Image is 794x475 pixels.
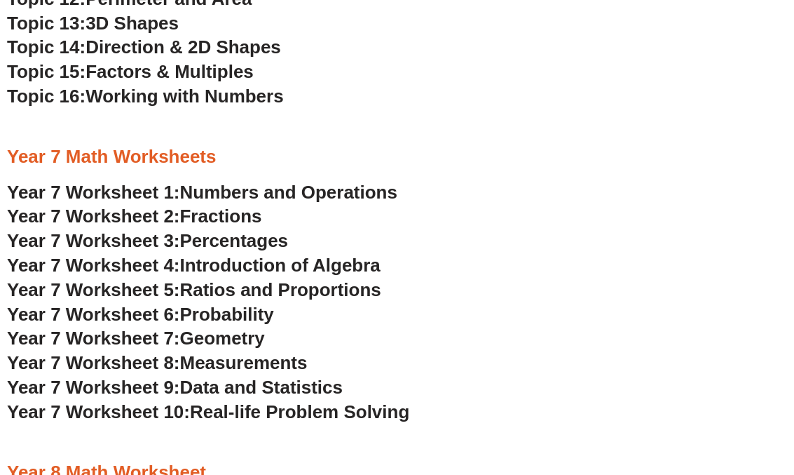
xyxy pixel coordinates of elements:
iframe: Chat Widget [554,316,794,475]
span: Year 7 Worksheet 5: [7,279,180,300]
a: Year 7 Worksheet 4:Introduction of Algebra [7,255,381,276]
span: Fractions [180,206,262,227]
a: Topic 14:Direction & 2D Shapes [7,36,281,58]
a: Topic 15:Factors & Multiples [7,61,254,82]
span: Introduction of Algebra [180,255,381,276]
a: Year 7 Worksheet 8:Measurements [7,352,307,373]
a: Year 7 Worksheet 1:Numbers and Operations [7,182,397,203]
span: Year 7 Worksheet 1: [7,182,180,203]
a: Year 7 Worksheet 3:Percentages [7,230,288,251]
span: Year 7 Worksheet 10: [7,401,190,422]
span: Ratios and Proportions [180,279,381,300]
span: Geometry [180,328,265,349]
span: Topic 14: [7,36,85,58]
span: Percentages [180,230,289,251]
span: Topic 16: [7,86,85,107]
span: Topic 15: [7,61,85,82]
span: Direction & 2D Shapes [85,36,281,58]
a: Year 7 Worksheet 2:Fractions [7,206,261,227]
h3: Year 7 Math Worksheets [7,145,787,169]
span: Year 7 Worksheet 6: [7,304,180,325]
a: Year 7 Worksheet 5:Ratios and Proportions [7,279,381,300]
span: Topic 13: [7,13,85,34]
a: Year 7 Worksheet 10:Real-life Problem Solving [7,401,409,422]
a: Year 7 Worksheet 9:Data and Statistics [7,377,343,398]
span: 3D Shapes [85,13,179,34]
span: Year 7 Worksheet 7: [7,328,180,349]
span: Numbers and Operations [180,182,397,203]
span: Year 7 Worksheet 9: [7,377,180,398]
a: Year 7 Worksheet 7:Geometry [7,328,265,349]
span: Working with Numbers [85,86,283,107]
a: Topic 16:Working with Numbers [7,86,284,107]
span: Year 7 Worksheet 2: [7,206,180,227]
span: Year 7 Worksheet 3: [7,230,180,251]
span: Measurements [180,352,308,373]
a: Year 7 Worksheet 6:Probability [7,304,274,325]
span: Data and Statistics [180,377,343,398]
span: Real-life Problem Solving [190,401,409,422]
span: Year 7 Worksheet 8: [7,352,180,373]
span: Year 7 Worksheet 4: [7,255,180,276]
span: Factors & Multiples [85,61,254,82]
span: Probability [180,304,274,325]
a: Topic 13:3D Shapes [7,13,179,34]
